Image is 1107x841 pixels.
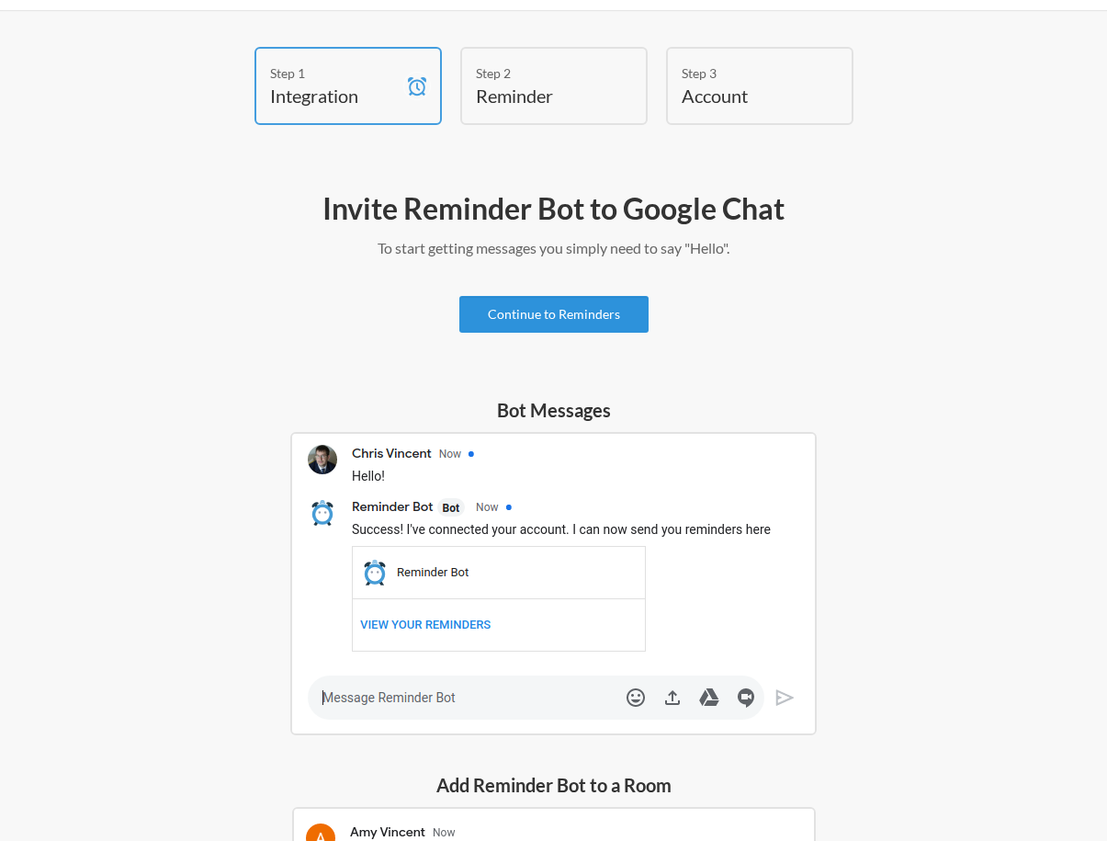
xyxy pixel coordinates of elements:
h2: Invite Reminder Bot to Google Chat [55,189,1052,228]
h4: Account [682,83,810,108]
h5: Add Reminder Bot to a Room [292,772,816,798]
h4: Reminder [476,83,604,108]
a: Continue to Reminders [459,296,649,333]
div: Step 3 [682,63,810,83]
h5: Bot Messages [290,397,817,423]
div: Step 2 [476,63,604,83]
h4: Integration [270,83,399,108]
div: Step 1 [270,63,399,83]
p: To start getting messages you simply need to say "Hello". [55,237,1052,259]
